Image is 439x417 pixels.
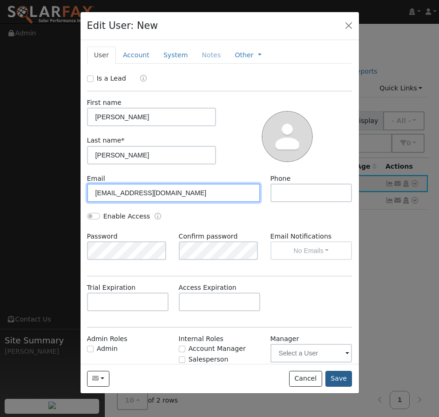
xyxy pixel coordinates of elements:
label: Email [87,174,105,184]
label: First name [87,98,122,108]
a: System [156,47,195,64]
input: Salesperson [179,356,185,363]
button: Save [325,371,352,387]
button: bellamaria1960@gmail.com [87,371,110,387]
label: Is a Lead [97,74,126,83]
label: Enable Access [103,212,150,221]
label: Password [87,232,118,241]
a: Lead [133,74,147,84]
label: Admin Roles [87,334,128,344]
input: Account Manager [179,346,185,352]
label: Manager [270,334,299,344]
label: Phone [270,174,291,184]
label: Access Expiration [179,283,236,293]
label: Email Notifications [270,232,352,241]
label: Internal Roles [179,334,223,344]
input: Is a Lead [87,75,94,82]
label: Confirm password [179,232,238,241]
label: Trial Expiration [87,283,136,293]
button: Cancel [289,371,322,387]
a: Other [235,50,253,60]
label: Admin [97,344,118,354]
label: Last name [87,136,125,145]
h4: Edit User: New [87,19,158,33]
label: Account Manager [189,344,246,354]
a: Enable Access [155,212,161,222]
label: Salesperson [189,355,229,364]
a: User [87,47,116,64]
input: Admin [87,346,94,352]
input: Select a User [270,344,352,362]
a: Account [116,47,156,64]
span: Required [121,137,124,144]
